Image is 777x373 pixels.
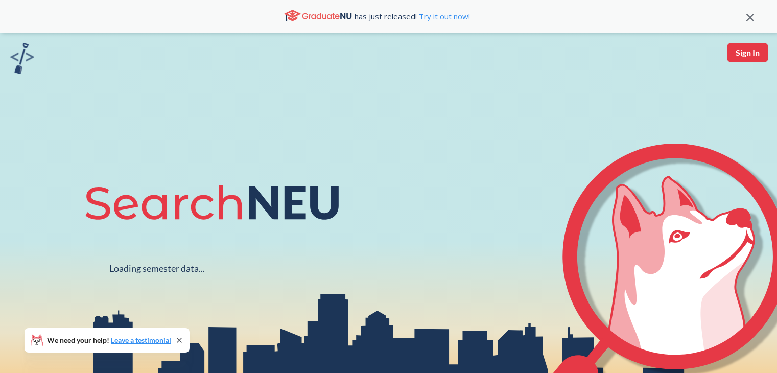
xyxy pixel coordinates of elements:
img: sandbox logo [10,43,34,74]
a: Leave a testimonial [111,336,171,344]
div: Loading semester data... [109,263,205,274]
a: Try it out now! [417,11,470,21]
a: sandbox logo [10,43,34,77]
span: has just released! [355,11,470,22]
button: Sign In [727,43,768,62]
span: We need your help! [47,337,171,344]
